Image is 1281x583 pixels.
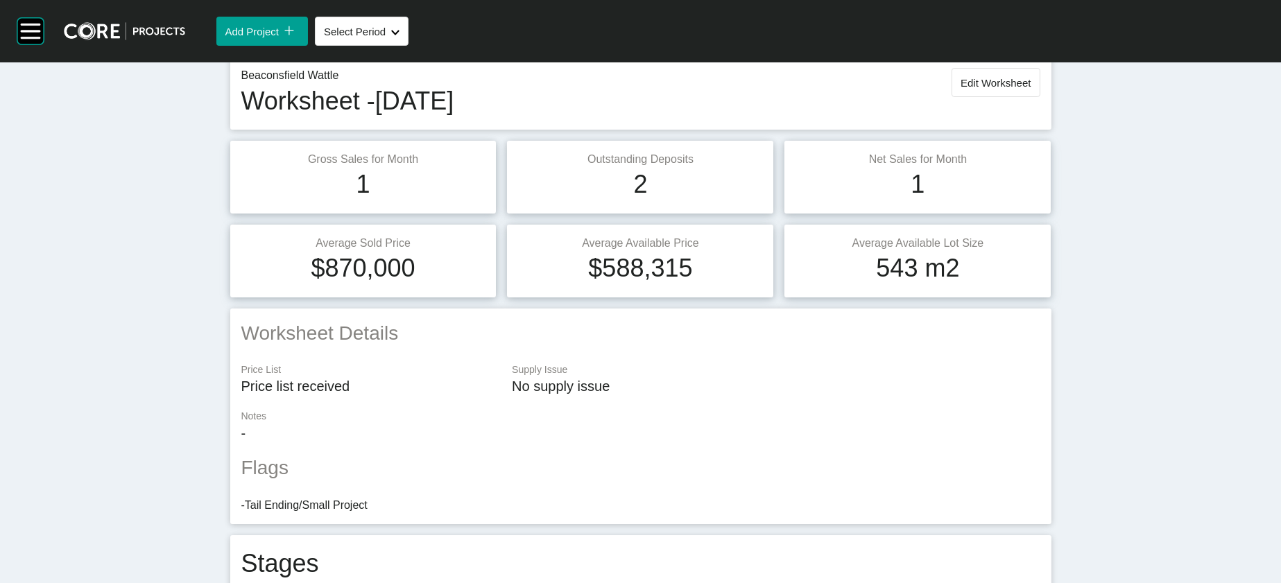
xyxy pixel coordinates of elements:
[241,152,485,167] p: Gross Sales for Month
[241,84,454,119] h1: Worksheet - [DATE]
[241,363,499,377] p: Price List
[633,167,647,202] h1: 2
[796,152,1040,167] p: Net Sales for Month
[518,236,762,251] p: Average Available Price
[241,424,1040,443] p: -
[64,22,185,40] img: core-logo-dark.3138cae2.png
[324,26,386,37] span: Select Period
[241,68,454,83] p: Beaconsfield Wattle
[911,167,925,202] h1: 1
[796,236,1040,251] p: Average Available Lot Size
[588,251,692,286] h1: $588,315
[241,236,485,251] p: Average Sold Price
[241,454,1040,481] h2: Flags
[876,251,959,286] h1: 543 m2
[241,498,1040,513] li: - Tail Ending/Small Project
[216,17,308,46] button: Add Project
[952,68,1040,97] button: Edit Worksheet
[241,320,1040,347] h2: Worksheet Details
[518,152,762,167] p: Outstanding Deposits
[241,410,1040,424] p: Notes
[512,376,1040,396] p: No supply issue
[315,17,409,46] button: Select Period
[356,167,370,202] h1: 1
[241,376,499,396] p: Price list received
[241,546,319,581] h1: Stages
[961,77,1031,89] span: Edit Worksheet
[225,26,279,37] span: Add Project
[311,251,415,286] h1: $870,000
[512,363,1040,377] p: Supply Issue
